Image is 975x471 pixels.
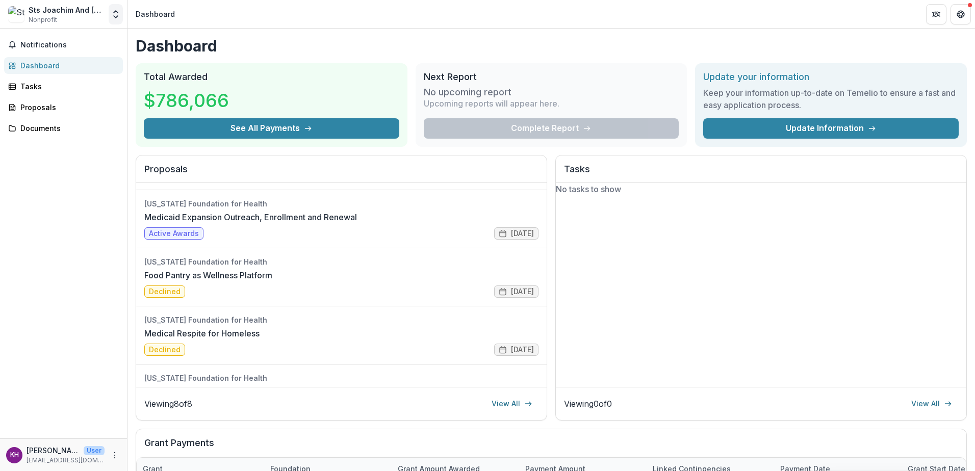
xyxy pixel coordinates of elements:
span: Nonprofit [29,15,57,24]
div: Documents [20,123,115,134]
a: Tasks [4,78,123,95]
h3: $786,066 [144,87,229,114]
span: Notifications [20,41,119,49]
a: View All [485,396,538,412]
h2: Tasks [564,164,958,183]
button: Notifications [4,37,123,53]
a: Drop-In Center to Assist Homeless [144,385,277,398]
nav: breadcrumb [132,7,179,21]
h2: Next Report [424,71,679,83]
div: Dashboard [20,60,115,71]
a: Food Pantry as Wellness Platform [144,269,272,281]
h2: Proposals [144,164,538,183]
p: Upcoming reports will appear here. [424,97,559,110]
p: User [84,446,105,455]
img: Sts Joachim And Ann Care Service [8,6,24,22]
div: Tasks [20,81,115,92]
a: Proposals [4,99,123,116]
div: Dashboard [136,9,175,19]
a: Documents [4,120,123,137]
a: Dashboard [4,57,123,74]
button: Get Help [951,4,971,24]
div: Kathy Henderson [10,452,19,458]
a: Medical Respite for Homeless [144,327,260,339]
p: Viewing 0 of 0 [564,398,612,410]
button: Partners [926,4,946,24]
a: Update Information [703,118,959,139]
p: No tasks to show [556,183,966,195]
div: Proposals [20,102,115,113]
h2: Update your information [703,71,959,83]
div: Sts Joachim And [PERSON_NAME] Care Service [29,5,105,15]
h2: Grant Payments [144,437,958,457]
button: See All Payments [144,118,399,139]
p: [PERSON_NAME] [27,445,80,456]
p: [EMAIL_ADDRESS][DOMAIN_NAME] [27,456,105,465]
button: More [109,449,121,461]
p: Viewing 8 of 8 [144,398,192,410]
h3: Keep your information up-to-date on Temelio to ensure a fast and easy application process. [703,87,959,111]
h1: Dashboard [136,37,967,55]
a: View All [905,396,958,412]
a: Medicaid Expansion Outreach, Enrollment and Renewal [144,211,357,223]
button: Open entity switcher [109,4,123,24]
h3: No upcoming report [424,87,511,98]
h2: Total Awarded [144,71,399,83]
